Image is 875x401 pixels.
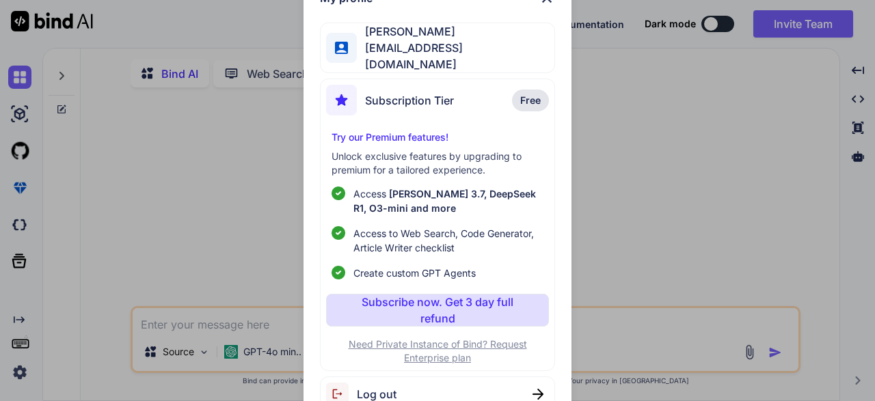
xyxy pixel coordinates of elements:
[353,226,543,255] span: Access to Web Search, Code Generator, Article Writer checklist
[332,266,345,279] img: checklist
[533,389,543,400] img: close
[332,226,345,240] img: checklist
[335,42,348,55] img: profile
[357,23,554,40] span: [PERSON_NAME]
[353,188,536,214] span: [PERSON_NAME] 3.7, DeepSeek R1, O3-mini and more
[326,294,548,327] button: Subscribe now. Get 3 day full refund
[353,294,522,327] p: Subscribe now. Get 3 day full refund
[332,150,543,177] p: Unlock exclusive features by upgrading to premium for a tailored experience.
[357,40,554,72] span: [EMAIL_ADDRESS][DOMAIN_NAME]
[326,85,357,115] img: subscription
[520,94,541,107] span: Free
[326,337,548,365] p: Need Private Instance of Bind? Request Enterprise plan
[353,266,476,280] span: Create custom GPT Agents
[332,186,345,200] img: checklist
[365,92,454,109] span: Subscription Tier
[332,130,543,144] p: Try our Premium features!
[353,186,543,215] p: Access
